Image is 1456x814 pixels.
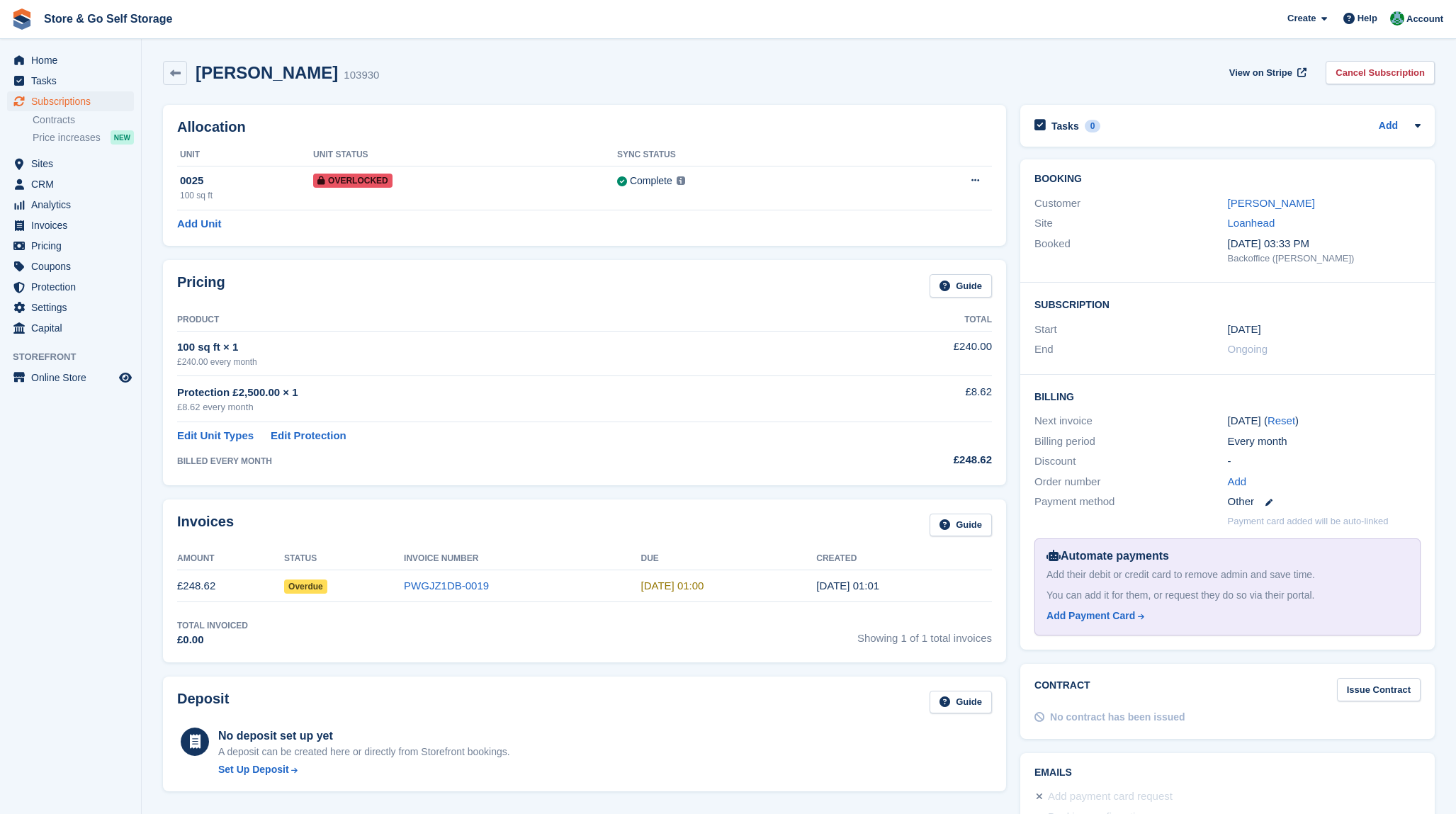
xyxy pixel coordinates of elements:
[1224,61,1309,84] a: View on Stripe
[841,452,992,468] div: £248.62
[180,173,313,189] div: 0025
[33,113,134,127] a: Contracts
[1228,217,1275,229] a: Loanhead
[7,71,134,91] a: menu
[31,50,116,70] span: Home
[313,144,617,166] th: Unit Status
[1034,494,1227,510] div: Payment method
[1034,215,1227,232] div: Site
[177,216,221,232] a: Add Unit
[7,318,134,338] a: menu
[7,91,134,111] a: menu
[1046,609,1135,623] div: Add Payment Card
[7,368,134,388] a: menu
[177,400,841,414] div: £8.62 every month
[177,514,234,537] h2: Invoices
[404,548,640,570] th: Invoice Number
[1287,11,1316,26] span: Create
[841,376,992,422] td: £8.62
[1228,453,1421,470] div: -
[1337,678,1421,701] a: Issue Contract
[7,298,134,317] a: menu
[177,339,841,356] div: 100 sq ft × 1
[841,331,992,375] td: £240.00
[33,131,101,145] span: Price increases
[1034,474,1227,490] div: Order number
[930,274,992,298] a: Guide
[1229,66,1292,80] span: View on Stripe
[177,144,313,166] th: Unit
[31,298,116,317] span: Settings
[177,428,254,444] a: Edit Unit Types
[11,9,33,30] img: stora-icon-8386f47178a22dfd0bd8f6a31ec36ba5ce8667c1dd55bd0f319d3a0aa187defe.svg
[7,277,134,297] a: menu
[641,548,817,570] th: Due
[641,580,704,592] time: 2025-09-02 00:00:00 UTC
[177,356,841,368] div: £240.00 every month
[1228,514,1389,528] p: Payment card added will be auto-linked
[218,762,289,777] div: Set Up Deposit
[313,174,393,188] span: Overlocked
[284,580,327,594] span: Overdue
[1034,341,1227,358] div: End
[630,174,672,188] div: Complete
[857,619,992,648] span: Showing 1 of 1 total invoices
[1034,453,1227,470] div: Discount
[816,548,992,570] th: Created
[177,455,841,468] div: BILLED EVERY MONTH
[344,67,379,84] div: 103930
[31,91,116,111] span: Subscriptions
[1034,678,1090,701] h2: Contract
[1050,710,1185,725] div: No contract has been issued
[7,195,134,215] a: menu
[7,50,134,70] a: menu
[1228,197,1315,209] a: [PERSON_NAME]
[1085,120,1101,132] div: 0
[117,369,134,386] a: Preview store
[177,385,841,401] div: Protection £2,500.00 × 1
[816,580,879,592] time: 2025-09-01 00:01:34 UTC
[7,256,134,276] a: menu
[1034,236,1227,266] div: Booked
[1390,11,1404,26] img: Adeel Hussain
[1228,413,1421,429] div: [DATE] ( )
[31,215,116,235] span: Invoices
[218,762,510,777] a: Set Up Deposit
[1034,434,1227,450] div: Billing period
[31,277,116,297] span: Protection
[284,548,404,570] th: Status
[404,580,489,592] a: PWGJZ1DB-0019
[196,63,338,82] h2: [PERSON_NAME]
[111,130,134,145] div: NEW
[31,318,116,338] span: Capital
[177,274,225,298] h2: Pricing
[930,514,992,537] a: Guide
[1046,588,1409,603] div: You can add it for them, or request they do so via their portal.
[177,691,229,714] h2: Deposit
[177,119,992,135] h2: Allocation
[1046,567,1409,582] div: Add their debit or credit card to remove admin and save time.
[1379,118,1398,135] a: Add
[177,309,841,332] th: Product
[13,350,141,364] span: Storefront
[31,71,116,91] span: Tasks
[7,215,134,235] a: menu
[841,309,992,332] th: Total
[1046,609,1403,623] a: Add Payment Card
[1048,788,1173,805] div: Add payment card request
[1034,174,1421,185] h2: Booking
[7,154,134,174] a: menu
[218,728,510,745] div: No deposit set up yet
[177,548,284,570] th: Amount
[1228,474,1247,490] a: Add
[1326,61,1435,84] a: Cancel Subscription
[1051,120,1079,132] h2: Tasks
[1034,297,1421,311] h2: Subscription
[271,428,346,444] a: Edit Protection
[7,236,134,256] a: menu
[1406,12,1443,26] span: Account
[1228,343,1268,355] span: Ongoing
[1034,767,1421,779] h2: Emails
[1228,251,1421,266] div: Backoffice ([PERSON_NAME])
[31,174,116,194] span: CRM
